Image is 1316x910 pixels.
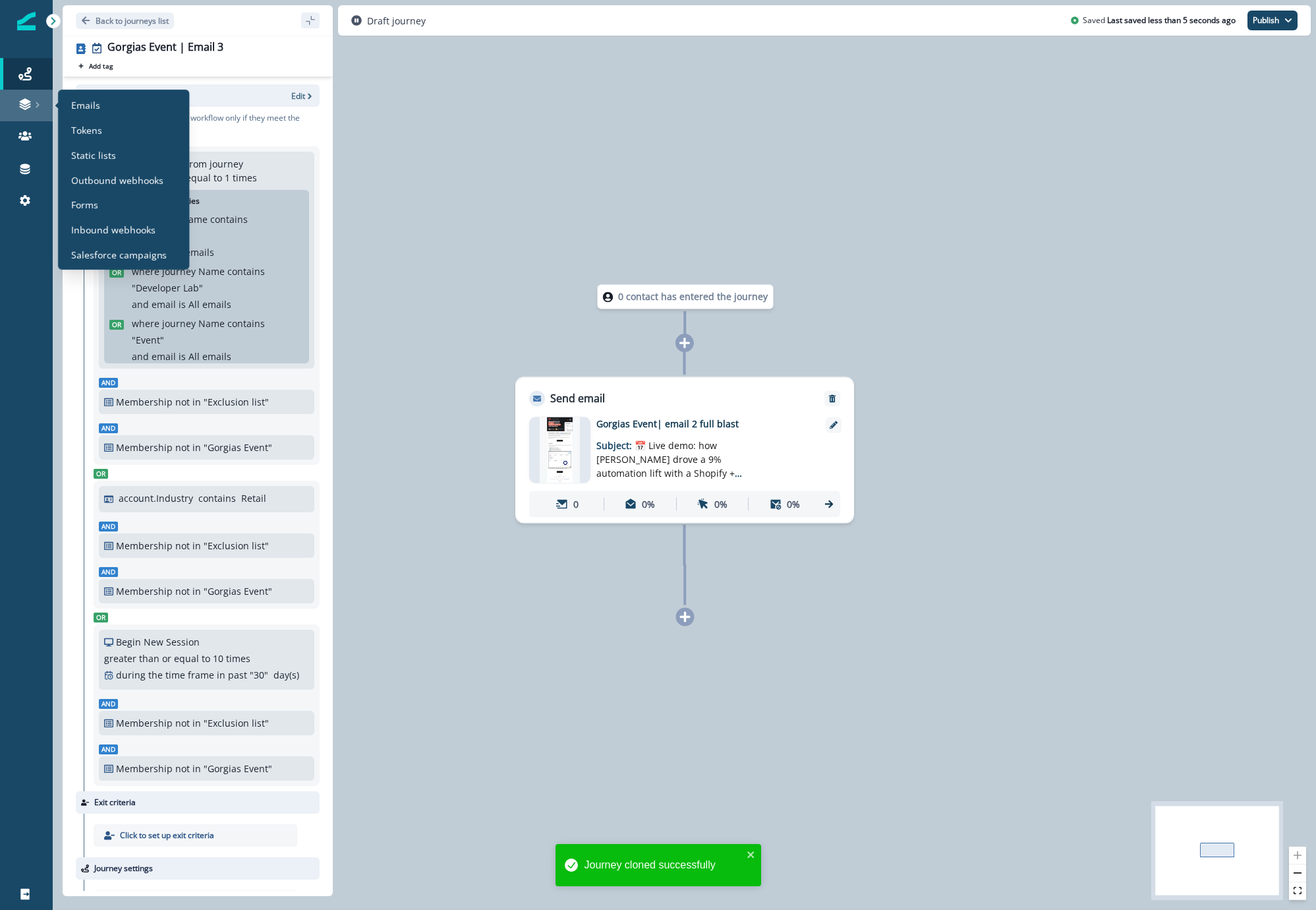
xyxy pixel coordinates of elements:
p: 10 [213,652,223,665]
p: Retail [241,491,266,505]
p: times [226,652,250,665]
span: And [99,567,118,577]
span: 📅 Live demo: how [PERSON_NAME] drove a 9% automation lift with a Shopify + Gorgias AI Agent [596,440,742,494]
p: Name contains [198,317,265,330]
p: Edit [291,90,305,102]
p: Begin New Session [116,635,200,649]
a: Emails [63,95,184,115]
p: "Exclusion list" [204,716,292,730]
p: 0 [573,497,579,511]
p: account.Industry [119,491,193,505]
p: All emails [188,297,231,311]
p: Inbound webhooks [71,223,156,237]
p: Click to set up exit criteria [120,830,214,841]
p: Exit criteria [94,797,136,808]
button: sidebar collapse toggle [301,13,320,28]
a: Salesforce campaigns [63,245,184,264]
p: All emails [188,349,231,363]
p: Forms [71,198,98,212]
p: Consider a contact for the workflow only if they meet the following criteria [94,112,320,136]
p: where journey [132,264,196,278]
span: Or [109,268,124,278]
p: Salesforce campaigns [71,248,167,262]
p: Name contains [181,212,248,226]
p: Back to journeys list [96,15,169,26]
p: times [233,171,257,185]
p: " 30 " [250,668,268,682]
p: is [179,297,186,311]
span: Or [94,613,108,622]
p: and email [132,349,176,363]
p: "Gorgias Event" [204,584,292,598]
button: Remove [822,394,843,404]
p: Add tag [89,62,113,70]
p: Last saved less than 5 seconds ago [1107,15,1236,26]
button: Add tag [76,61,115,71]
p: not in [175,395,201,409]
p: where journey [132,317,196,330]
a: Inbound webhooks [63,220,184,239]
p: All emails [171,245,214,259]
div: Journey cloned successfully [585,857,743,873]
p: "Gorgias Event" [204,762,292,775]
p: Gorgias Event| email 2 full blast [596,417,807,431]
button: fit view [1289,882,1306,900]
p: 0% [714,497,728,511]
button: Publish [1247,11,1298,30]
p: 1 [225,171,230,185]
p: Outbound webhooks [71,173,163,187]
p: Membership [116,539,173,553]
button: Go back [76,13,174,29]
a: Outbound webhooks [63,169,184,189]
p: not in [175,716,201,730]
span: Or [94,469,108,479]
span: Or [109,320,124,330]
p: not in [175,539,201,553]
p: 0% [787,497,800,511]
div: 0 contact has entered the journey [559,285,812,309]
p: Draft journey [367,14,426,28]
p: during the time frame [116,668,214,682]
p: 0% [642,497,655,511]
p: not in [175,762,201,775]
p: contains [198,491,236,505]
p: Membership [116,762,173,775]
div: Gorgias Event | Email 3 [107,41,223,55]
button: Edit [291,90,314,102]
a: Forms [63,195,184,214]
p: not in [175,440,201,454]
p: "Exclusion list" [204,539,292,553]
p: and email [132,297,176,311]
div: Send emailRemoveemail asset unavailableGorgias Event| email 2 full blastSubject: 📅 Live demo: how... [515,377,854,524]
span: And [99,378,118,388]
a: Tokens [63,120,184,140]
span: And [99,522,118,531]
p: Journey settings [94,863,153,874]
span: And [99,423,118,433]
p: Membership [116,440,173,454]
p: day(s) [273,668,299,682]
p: "Gorgias Event" [204,440,292,454]
p: Subject: [596,431,761,481]
span: And [99,699,118,709]
p: " Event " [132,333,164,347]
p: " Developer Lab " [132,281,203,295]
p: Saved [1083,15,1105,26]
button: close [747,849,756,860]
p: Name contains [198,264,265,278]
p: not in [175,584,201,598]
p: Membership [116,716,173,730]
button: zoom out [1289,864,1306,882]
p: Send email [550,391,605,407]
img: email asset unavailable [540,417,579,483]
p: Emails [71,98,100,111]
p: is [179,349,186,363]
p: Membership [116,584,173,598]
p: greater than or equal to [104,652,210,665]
span: And [99,744,118,754]
img: Inflection [17,12,36,30]
p: in past [217,668,247,682]
p: Membership [116,395,173,409]
p: 0 contact has entered the journey [618,290,768,304]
